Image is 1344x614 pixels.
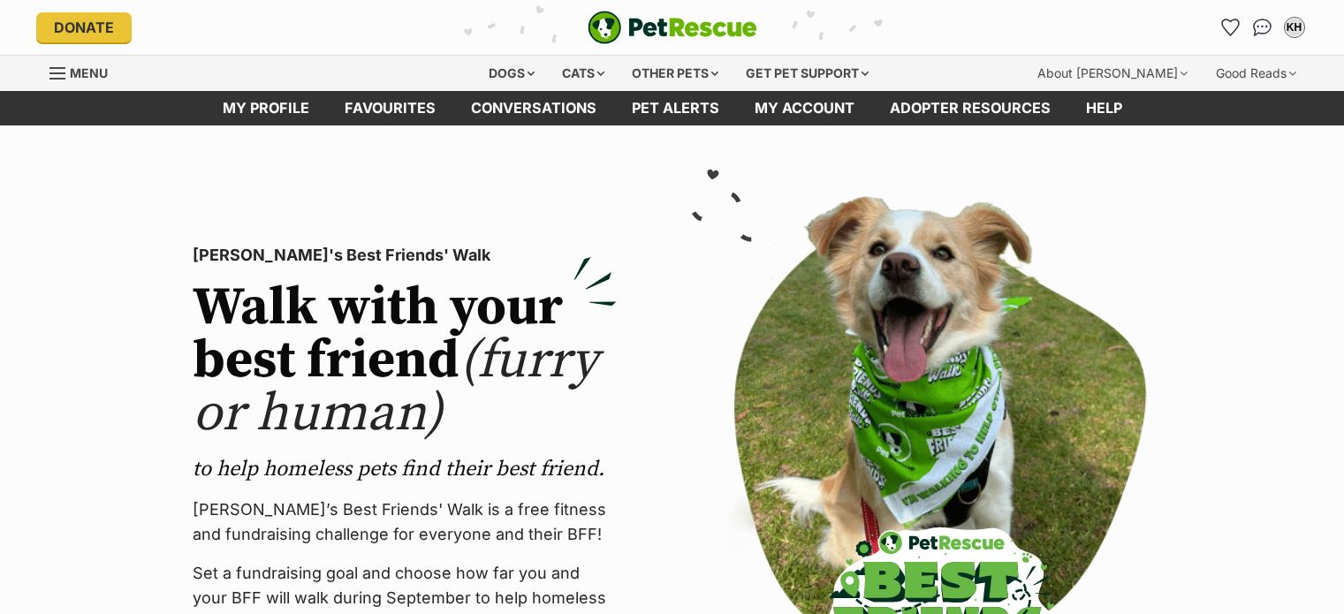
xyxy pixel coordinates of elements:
[205,91,327,125] a: My profile
[1253,19,1272,36] img: chat-41dd97257d64d25036548639549fe6c8038ab92f7586957e7f3b1b290dea8141.svg
[872,91,1068,125] a: Adopter resources
[1280,13,1309,42] button: My account
[1217,13,1309,42] ul: Account quick links
[737,91,872,125] a: My account
[1217,13,1245,42] a: Favourites
[550,56,617,91] div: Cats
[1068,91,1140,125] a: Help
[476,56,547,91] div: Dogs
[1249,13,1277,42] a: Conversations
[614,91,737,125] a: Pet alerts
[193,328,598,447] span: (furry or human)
[193,497,617,547] p: [PERSON_NAME]’s Best Friends' Walk is a free fitness and fundraising challenge for everyone and t...
[193,243,617,268] p: [PERSON_NAME]'s Best Friends' Walk
[1286,19,1303,36] div: KH
[193,282,617,441] h2: Walk with your best friend
[619,56,731,91] div: Other pets
[1025,56,1200,91] div: About [PERSON_NAME]
[1204,56,1309,91] div: Good Reads
[588,11,757,44] a: PetRescue
[327,91,453,125] a: Favourites
[70,65,108,80] span: Menu
[49,56,120,87] a: Menu
[193,455,617,483] p: to help homeless pets find their best friend.
[733,56,881,91] div: Get pet support
[588,11,757,44] img: logo-e224e6f780fb5917bec1dbf3a21bbac754714ae5b6737aabdf751b685950b380.svg
[36,12,132,42] a: Donate
[453,91,614,125] a: conversations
